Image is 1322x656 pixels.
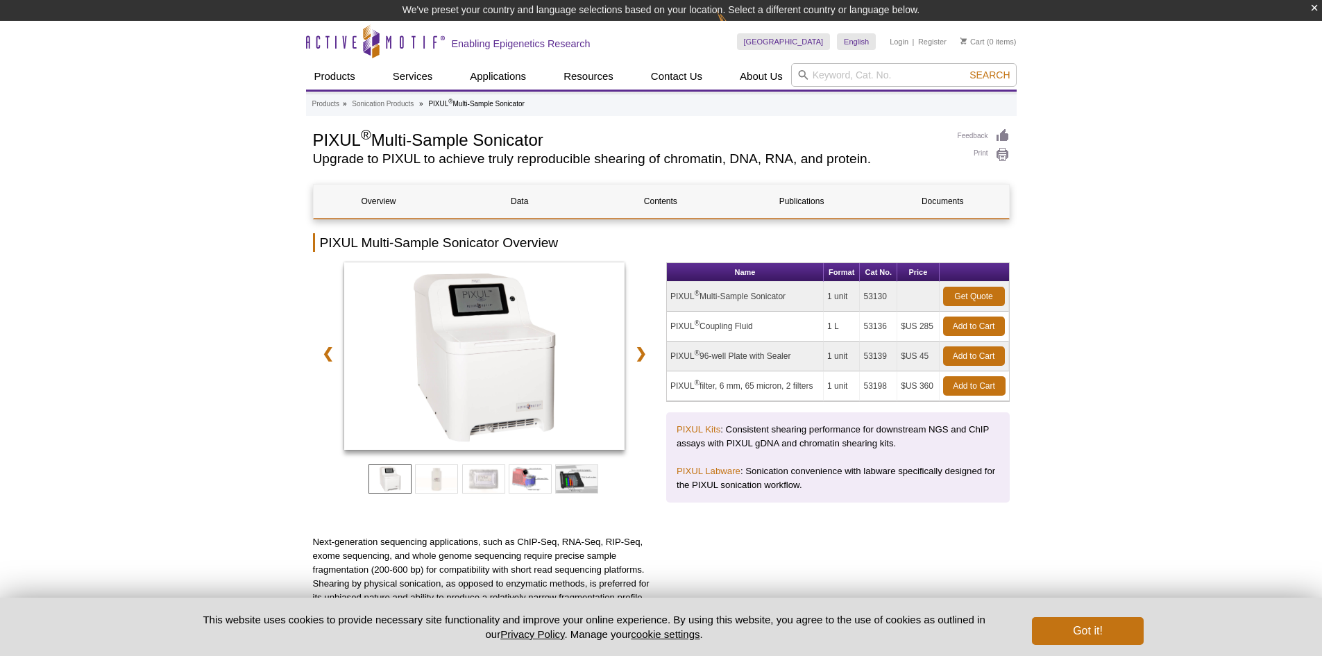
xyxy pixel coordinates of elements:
[897,371,939,401] td: $US 360
[791,63,1017,87] input: Keyword, Cat. No.
[312,98,339,110] a: Products
[314,185,444,218] a: Overview
[918,37,947,47] a: Register
[667,263,824,282] th: Name
[860,263,897,282] th: Cat No.
[306,63,364,90] a: Products
[500,628,564,640] a: Privacy Policy
[913,33,915,50] li: |
[361,127,371,142] sup: ®
[860,342,897,371] td: 53139
[717,10,754,43] img: Change Here
[860,371,897,401] td: 53198
[343,100,347,108] li: »
[860,312,897,342] td: 53136
[419,100,423,108] li: »
[958,128,1010,144] a: Feedback
[695,289,700,297] sup: ®
[824,342,860,371] td: 1 unit
[969,69,1010,81] span: Search
[352,98,414,110] a: Sonication Products
[837,33,876,50] a: English
[313,233,1010,252] h2: PIXUL Multi-Sample Sonicator Overview
[824,371,860,401] td: 1 unit
[179,612,1010,641] p: This website uses cookies to provide necessary site functionality and improve your online experie...
[313,128,944,149] h1: PIXUL Multi-Sample Sonicator
[428,100,524,108] li: PIXUL Multi-Sample Sonicator
[1032,617,1143,645] button: Got it!
[677,464,999,492] p: : Sonication convenience with labware specifically designed for the PIXUL sonication workflow.
[824,263,860,282] th: Format
[960,33,1017,50] li: (0 items)
[897,342,939,371] td: $US 45
[667,371,824,401] td: PIXUL filter, 6 mm, 65 micron, 2 filters
[731,63,791,90] a: About Us
[943,317,1005,336] a: Add to Cart
[860,282,897,312] td: 53130
[677,423,999,451] p: : Consistent shearing performance for downstream NGS and ChIP assays with PIXUL gDNA and chromati...
[313,337,343,369] a: ❮
[695,319,700,327] sup: ®
[737,33,831,50] a: [GEOGRAPHIC_DATA]
[452,37,591,50] h2: Enabling Epigenetics Research
[897,312,939,342] td: $US 285
[695,349,700,357] sup: ®
[384,63,441,90] a: Services
[631,628,700,640] button: cookie settings
[313,535,656,605] p: Next-generation sequencing applications, such as ChIP-Seq, RNA-Seq, RIP-Seq, exome sequencing, an...
[958,147,1010,162] a: Print
[897,263,939,282] th: Price
[313,153,944,165] h2: Upgrade to PIXUL to achieve truly reproducible shearing of chromatin, DNA, RNA, and protein.
[965,69,1014,81] button: Search
[960,37,967,44] img: Your Cart
[677,466,740,476] a: PIXUL Labware
[943,376,1006,396] a: Add to Cart
[877,185,1008,218] a: Documents
[824,312,860,342] td: 1 L
[595,185,726,218] a: Contents
[943,346,1005,366] a: Add to Cart
[736,185,867,218] a: Publications
[344,262,625,450] img: PIXUL Multi-Sample Sonicator
[455,185,585,218] a: Data
[461,63,534,90] a: Applications
[344,262,625,454] a: PIXUL Multi-Sample Sonicator
[943,287,1005,306] a: Get Quote
[555,63,622,90] a: Resources
[890,37,908,47] a: Login
[667,342,824,371] td: PIXUL 96-well Plate with Sealer
[667,312,824,342] td: PIXUL Coupling Fluid
[448,98,452,105] sup: ®
[667,282,824,312] td: PIXUL Multi-Sample Sonicator
[626,337,656,369] a: ❯
[677,424,720,435] a: PIXUL Kits
[695,379,700,387] sup: ®
[960,37,985,47] a: Cart
[643,63,711,90] a: Contact Us
[824,282,860,312] td: 1 unit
